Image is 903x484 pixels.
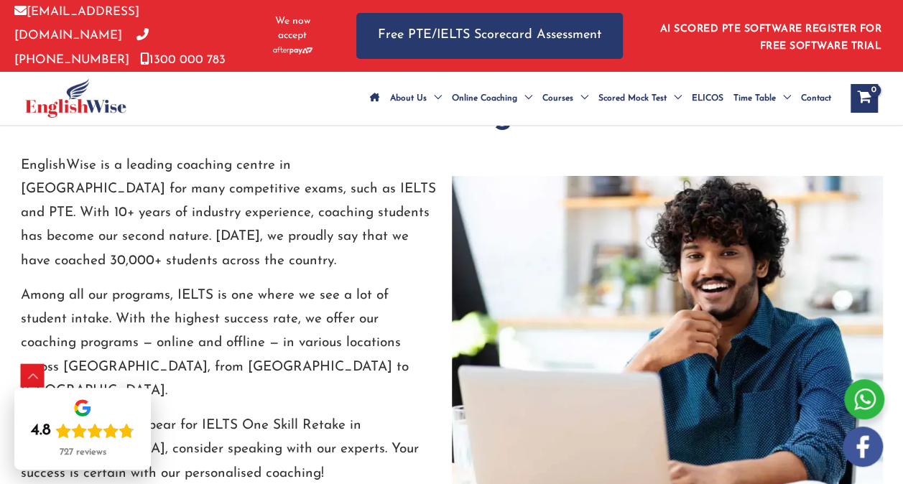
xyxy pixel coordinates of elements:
a: ELICOS [687,73,728,124]
span: Contact [801,73,831,124]
img: white-facebook.png [843,427,883,467]
img: cropped-ew-logo [25,78,126,118]
span: Courses [542,73,573,124]
span: Scored Mock Test [598,73,667,124]
a: Time TableMenu Toggle [728,73,796,124]
a: Scored Mock TestMenu Toggle [593,73,687,124]
p: Among all our programs, IELTS is one where we see a lot of student intake. With the highest succe... [21,284,452,403]
a: 1300 000 783 [140,54,226,66]
a: Online CoachingMenu Toggle [447,73,537,124]
span: Menu Toggle [517,73,532,124]
a: Contact [796,73,836,124]
span: About Us [390,73,427,124]
div: 4.8 [31,421,51,441]
span: Time Table [733,73,776,124]
a: CoursesMenu Toggle [537,73,593,124]
div: 727 reviews [60,447,106,458]
span: Menu Toggle [667,73,682,124]
span: Menu Toggle [427,73,442,124]
a: Free PTE/IELTS Scorecard Assessment [356,13,623,58]
span: We now accept [265,14,320,43]
aside: Header Widget 1 [652,12,889,59]
a: About UsMenu Toggle [385,73,447,124]
a: View Shopping Cart, empty [851,84,878,113]
span: Online Coaching [452,73,517,124]
a: [EMAIL_ADDRESS][DOMAIN_NAME] [14,6,139,42]
div: Rating: 4.8 out of 5 [31,421,134,441]
p: EnglishWise is a leading coaching centre in [GEOGRAPHIC_DATA] for many competitive exams, such as... [21,154,452,273]
a: AI SCORED PTE SOFTWARE REGISTER FOR FREE SOFTWARE TRIAL [660,24,882,52]
span: Menu Toggle [776,73,791,124]
a: [PHONE_NUMBER] [14,29,149,65]
span: ELICOS [692,73,723,124]
span: Menu Toggle [573,73,588,124]
img: Afterpay-Logo [273,47,312,55]
nav: Site Navigation: Main Menu [365,73,836,124]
